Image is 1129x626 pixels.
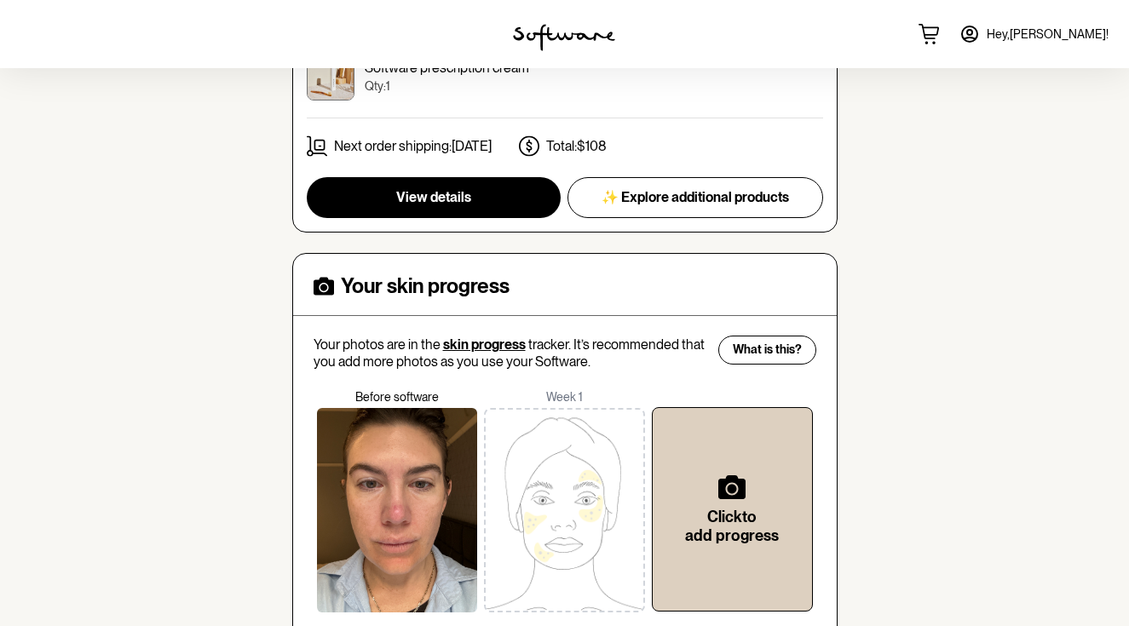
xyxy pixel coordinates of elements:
img: 9sTVZcrP3IAAAAAASUVORK5CYII= [484,408,645,612]
span: What is this? [733,342,802,357]
button: ✨ Explore additional products [567,177,823,218]
span: Hey, [PERSON_NAME] ! [987,27,1109,42]
button: View details [307,177,561,218]
p: Your photos are in the tracker. It’s recommended that you add more photos as you use your Software. [314,336,707,369]
img: software logo [513,24,615,51]
a: Hey,[PERSON_NAME]! [949,14,1119,55]
span: View details [396,189,471,205]
h4: Your skin progress [341,274,510,299]
span: ✨ Explore additional products [602,189,789,205]
p: Week 1 [481,390,648,405]
p: Total: $108 [546,138,607,154]
p: Next order shipping: [DATE] [334,138,492,154]
p: Qty: 1 [365,79,529,94]
button: What is this? [718,336,816,365]
span: skin progress [443,336,526,353]
img: ckrj7zkjy00033h5xptmbqh6o.jpg [307,53,354,101]
h6: Click to add progress [680,508,785,544]
p: Before software [314,390,481,405]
